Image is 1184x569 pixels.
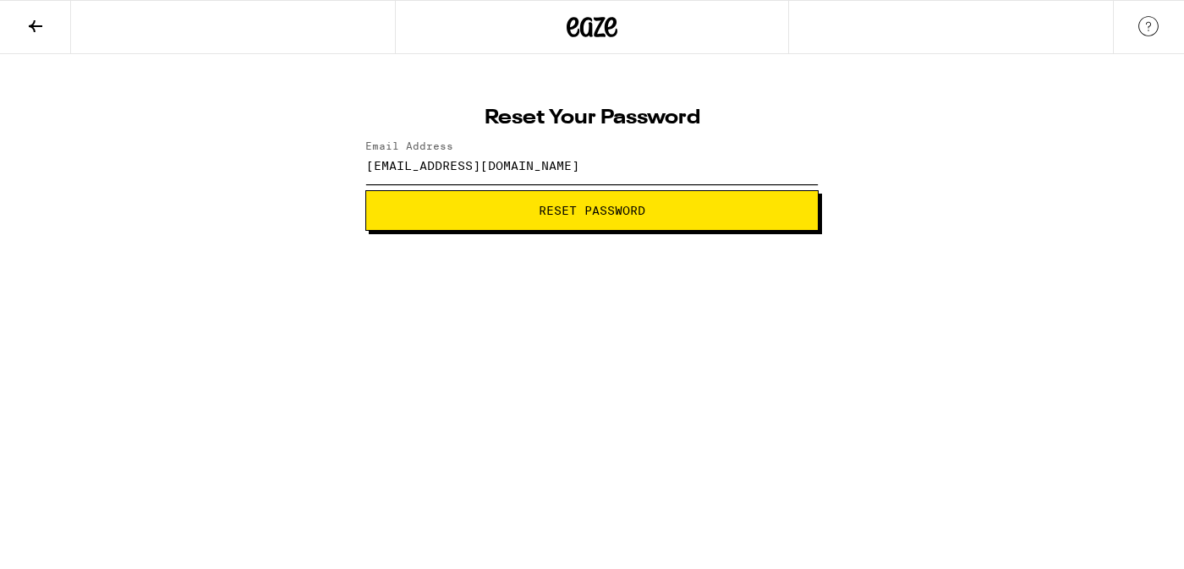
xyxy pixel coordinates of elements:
input: Email Address [365,146,819,184]
span: Reset Password [539,205,645,216]
h1: Reset Your Password [365,108,819,129]
label: Email Address [365,140,453,151]
span: Hi. Need any help? [10,12,122,25]
button: Reset Password [365,190,819,231]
